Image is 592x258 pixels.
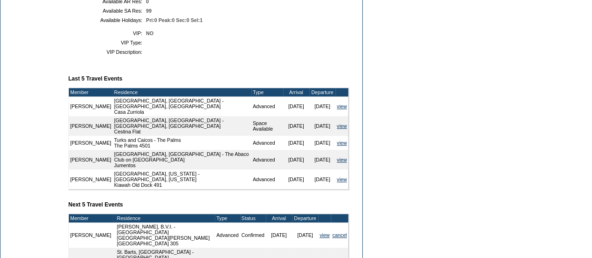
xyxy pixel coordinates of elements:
td: [GEOGRAPHIC_DATA], [GEOGRAPHIC_DATA] - [GEOGRAPHIC_DATA], [GEOGRAPHIC_DATA] Casa Zurriola [113,96,251,116]
td: Advanced [251,136,283,150]
td: [DATE] [283,116,309,136]
a: view [320,232,329,238]
a: view [337,123,347,129]
td: Advanced [251,96,283,116]
td: Status [240,214,266,222]
td: [DATE] [283,136,309,150]
td: VIP Type: [72,40,142,45]
td: Arrival [266,214,292,222]
td: Residence [116,214,215,222]
td: [DATE] [283,96,309,116]
td: [PERSON_NAME] [69,150,113,170]
td: Advanced [251,170,283,189]
td: [PERSON_NAME] [69,222,113,248]
td: Arrival [283,88,309,96]
td: Type [251,88,283,96]
td: [DATE] [309,150,336,170]
td: VIP Description: [72,49,142,55]
span: Pri:0 Peak:0 Sec:0 Sel:1 [146,17,203,23]
td: VIP: [72,30,142,36]
td: Advanced [215,222,240,248]
td: [PERSON_NAME] [69,116,113,136]
td: [DATE] [309,116,336,136]
td: [DATE] [309,170,336,189]
td: [DATE] [309,136,336,150]
td: Available Holidays: [72,17,142,23]
td: [GEOGRAPHIC_DATA], [GEOGRAPHIC_DATA] - [GEOGRAPHIC_DATA], [GEOGRAPHIC_DATA] Cestina Flat [113,116,251,136]
td: [PERSON_NAME], B.V.I. - [GEOGRAPHIC_DATA] [GEOGRAPHIC_DATA][PERSON_NAME] [GEOGRAPHIC_DATA] 305 [116,222,215,248]
td: Member [69,214,113,222]
td: Available SA Res: [72,8,142,14]
span: NO [146,30,153,36]
td: Space Available [251,116,283,136]
td: [DATE] [283,170,309,189]
td: Type [215,214,240,222]
a: view [337,140,347,146]
td: Residence [113,88,251,96]
span: 99 [146,8,152,14]
td: Turks and Caicos - The Palms The Palms 4501 [113,136,251,150]
td: [PERSON_NAME] [69,170,113,189]
td: Departure [292,214,318,222]
b: Last 5 Travel Events [68,75,122,82]
td: [DATE] [309,96,336,116]
td: Departure [309,88,336,96]
td: [PERSON_NAME] [69,136,113,150]
a: cancel [332,232,347,238]
a: view [337,177,347,182]
b: Next 5 Travel Events [68,201,123,208]
td: [DATE] [292,222,318,248]
td: [GEOGRAPHIC_DATA], [US_STATE] - [GEOGRAPHIC_DATA], [US_STATE] Kiawah Old Dock 491 [113,170,251,189]
td: Advanced [251,150,283,170]
td: [GEOGRAPHIC_DATA], [GEOGRAPHIC_DATA] - The Abaco Club on [GEOGRAPHIC_DATA] Jumentos [113,150,251,170]
td: Confirmed [240,222,266,248]
a: view [337,157,347,162]
a: view [337,103,347,109]
td: [PERSON_NAME] [69,96,113,116]
td: [DATE] [283,150,309,170]
td: Member [69,88,113,96]
td: [DATE] [266,222,292,248]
